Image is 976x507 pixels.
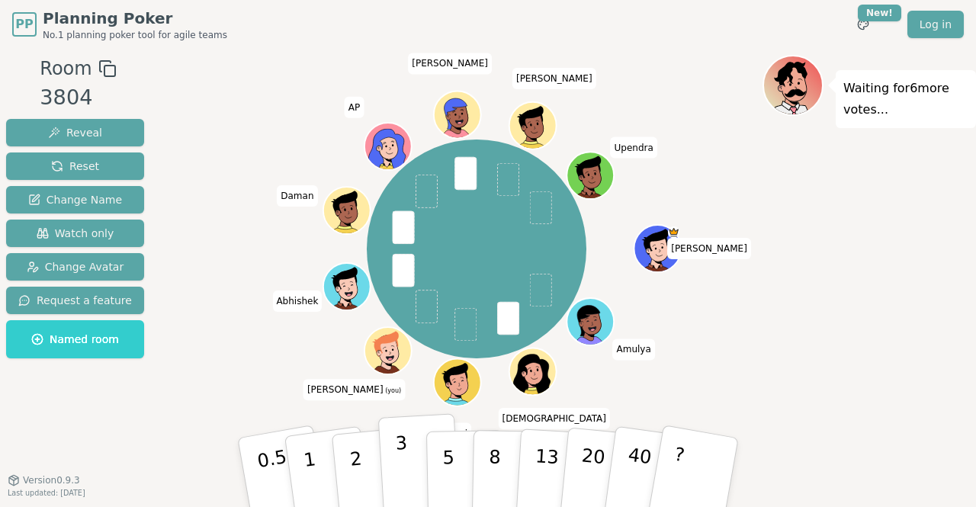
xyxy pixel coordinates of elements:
div: 3804 [40,82,116,114]
span: Gajendra is the host [668,226,679,238]
span: Request a feature [18,293,132,308]
span: No.1 planning poker tool for agile teams [43,29,227,41]
p: Waiting for 6 more votes... [843,78,968,120]
button: Request a feature [6,287,144,314]
span: Reveal [48,125,102,140]
button: Reveal [6,119,144,146]
span: Room [40,55,91,82]
a: Log in [907,11,964,38]
span: Watch only [37,226,114,241]
button: Change Avatar [6,253,144,281]
button: Reset [6,152,144,180]
button: Change Name [6,186,144,213]
span: Click to change your name [272,290,322,312]
span: Change Avatar [27,259,124,274]
span: Click to change your name [408,53,492,74]
span: Change Name [28,192,122,207]
span: Planning Poker [43,8,227,29]
button: New! [849,11,877,38]
span: Named room [31,332,119,347]
button: Watch only [6,220,144,247]
span: Click to change your name [499,408,610,429]
span: Reset [51,159,99,174]
span: (you) [384,387,402,394]
span: Click to change your name [277,185,317,207]
button: Version0.9.3 [8,474,80,486]
span: Click to change your name [612,339,654,361]
span: Click to change your name [610,137,657,159]
span: Click to change your name [512,68,596,89]
div: New! [858,5,901,21]
span: Click to change your name [345,97,364,118]
span: Last updated: [DATE] [8,489,85,497]
button: Click to change your avatar [366,329,410,373]
span: Version 0.9.3 [23,474,80,486]
span: Click to change your name [303,379,405,400]
button: Named room [6,320,144,358]
span: PP [15,15,33,34]
span: Click to change your name [667,238,751,259]
a: PPPlanning PokerNo.1 planning poker tool for agile teams [12,8,227,41]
